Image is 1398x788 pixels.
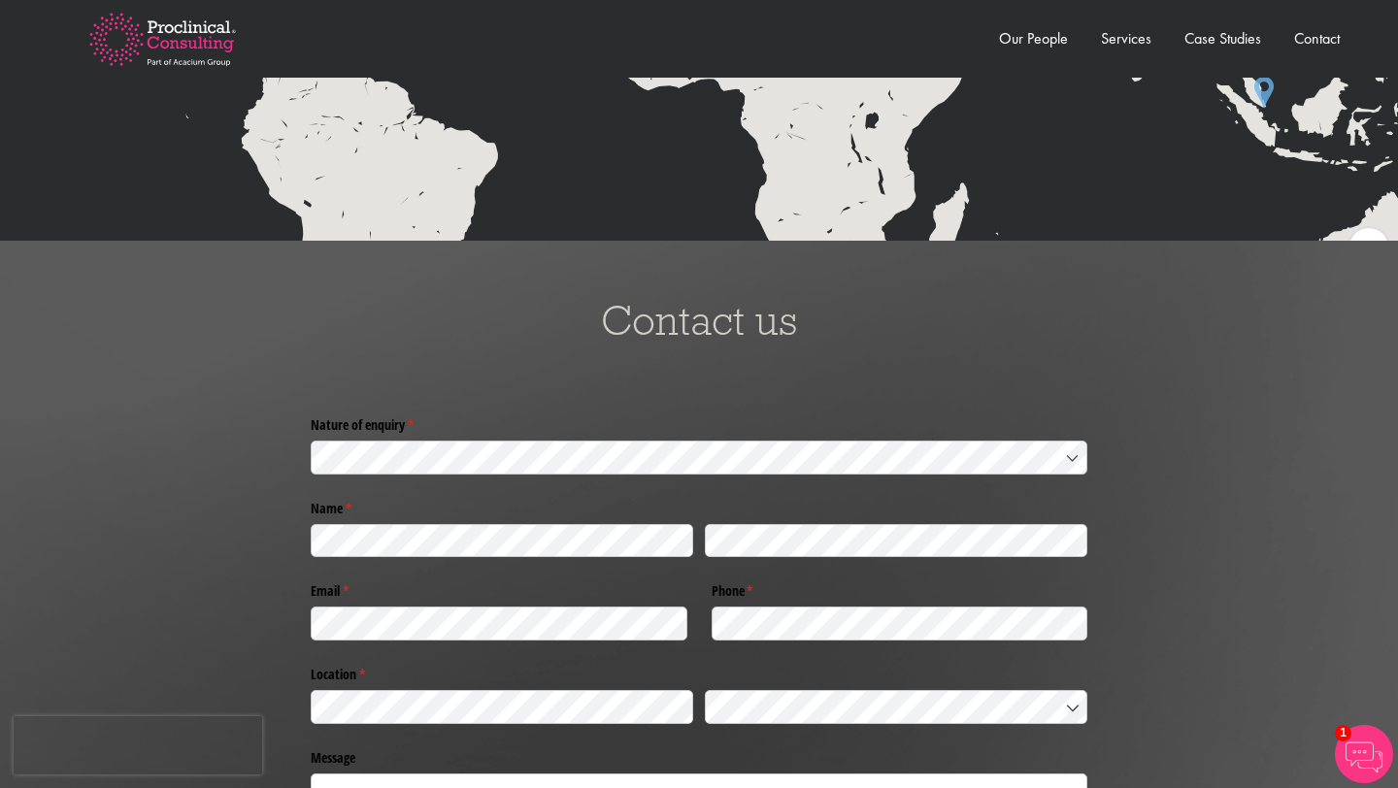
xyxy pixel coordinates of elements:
[1335,725,1351,741] span: 1
[15,299,1383,342] h3: Contact us
[1335,725,1393,783] img: Chatbot
[131,203,223,218] a: Privacy Policy
[705,524,1087,558] input: Last
[311,524,693,558] input: First
[1294,28,1340,49] a: Contact
[311,741,1087,767] label: Message
[705,690,1087,724] input: Country
[1101,28,1151,49] a: Services
[999,28,1068,49] a: Our People
[311,690,693,724] input: State / Province / Region
[311,410,1087,435] label: Nature of enquiry
[14,716,262,774] iframe: reCAPTCHA
[311,492,1087,517] legend: Name
[712,575,1088,601] label: Phone
[1349,228,1388,267] button: Map camera controls
[1184,28,1261,49] a: Case Studies
[311,659,1087,684] legend: Location
[311,575,687,601] label: Email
